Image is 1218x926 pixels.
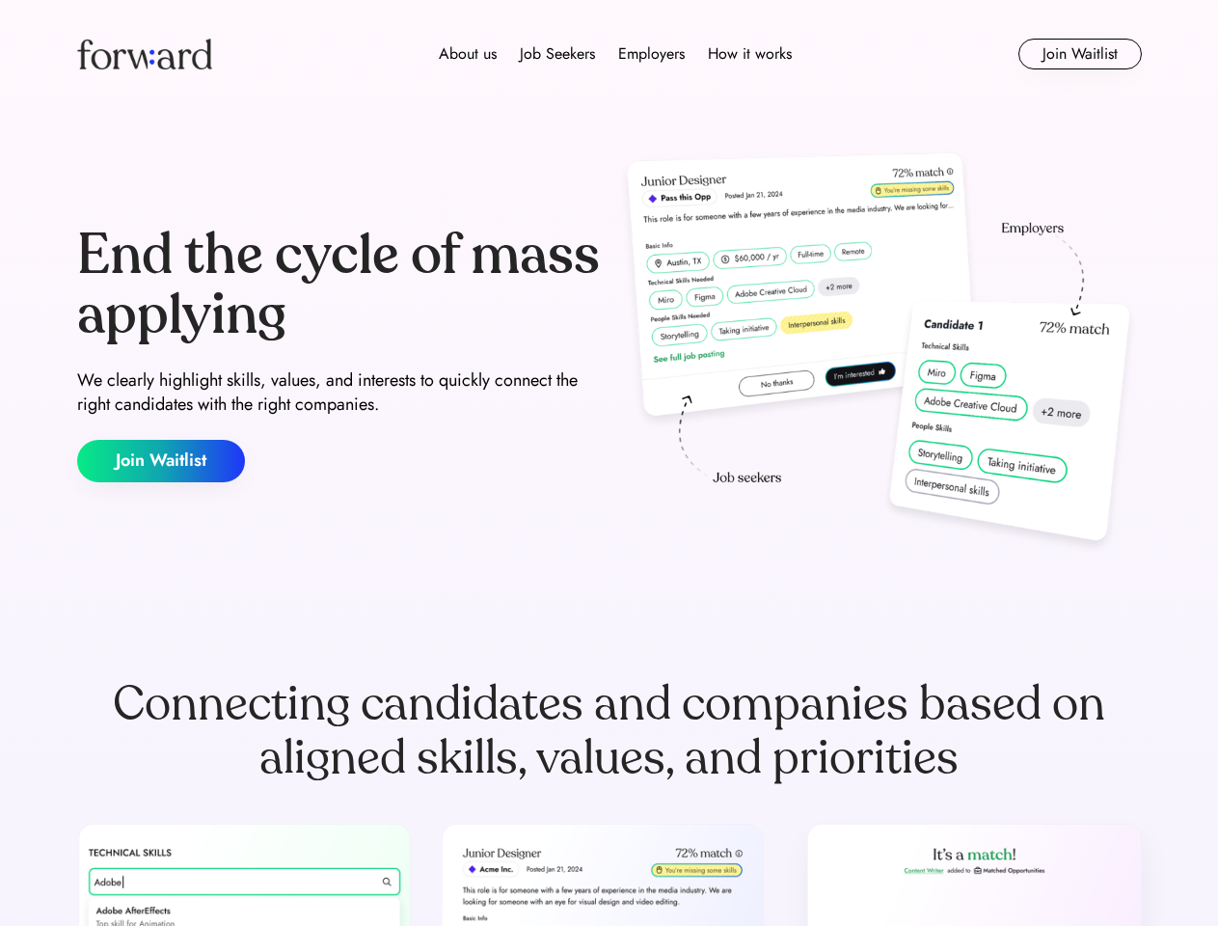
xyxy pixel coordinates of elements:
img: hero-image.png [617,147,1142,561]
div: Connecting candidates and companies based on aligned skills, values, and priorities [77,677,1142,785]
div: Employers [618,42,685,66]
div: Job Seekers [520,42,595,66]
div: How it works [708,42,792,66]
button: Join Waitlist [1018,39,1142,69]
div: We clearly highlight skills, values, and interests to quickly connect the right candidates with t... [77,368,602,417]
button: Join Waitlist [77,440,245,482]
div: About us [439,42,497,66]
div: End the cycle of mass applying [77,226,602,344]
img: Forward logo [77,39,212,69]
